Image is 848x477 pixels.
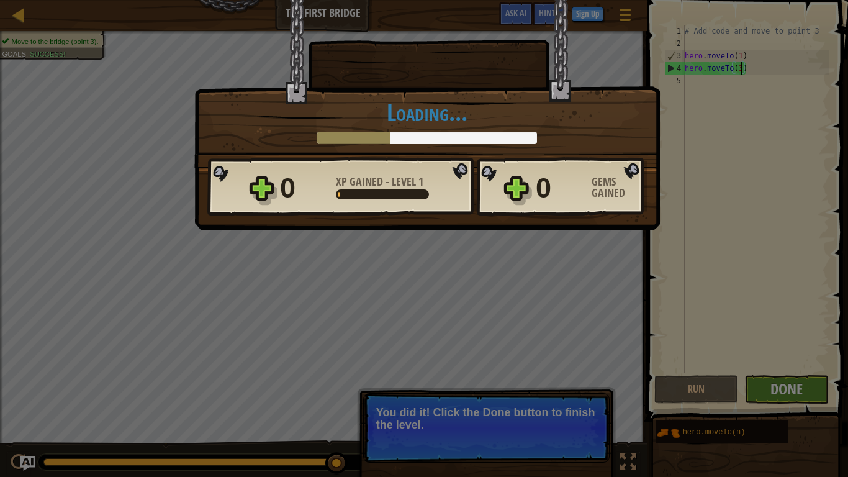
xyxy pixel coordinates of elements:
[536,168,584,208] div: 0
[207,99,647,125] h1: Loading...
[389,174,418,189] span: Level
[336,174,386,189] span: XP Gained
[418,174,423,189] span: 1
[592,176,647,199] div: Gems Gained
[280,168,328,208] div: 0
[336,176,423,188] div: -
